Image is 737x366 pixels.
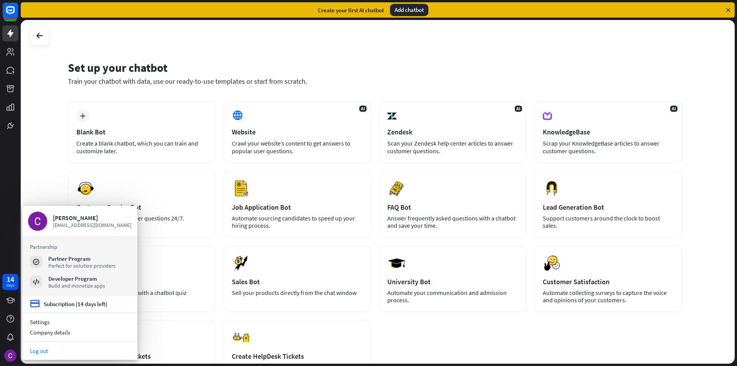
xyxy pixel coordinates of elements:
[543,289,674,304] div: Automate collecting surveys to capture the voice and opinions of your customers.
[22,317,137,327] a: Settings
[318,7,384,14] div: Create your first AI chatbot
[28,212,132,231] a: [PERSON_NAME] [EMAIL_ADDRESS][DOMAIN_NAME]
[30,255,130,269] a: Partner Program Perfect for solution providers
[53,214,132,222] div: [PERSON_NAME]
[543,215,674,229] div: Support customers around the clock to boost sales.
[387,215,518,229] div: Answer frequently asked questions with a chatbot and save your time.
[30,275,130,289] a: Developer Program Build and monetize apps
[7,283,14,288] div: days
[76,128,207,136] div: Blank Bot
[22,346,137,356] a: Log out
[48,262,116,269] div: Perfect for solution providers
[543,277,674,286] div: Customer Satisfaction
[68,60,682,75] div: Set up your chatbot
[515,106,522,112] span: AI
[30,299,40,309] i: credit_card
[68,77,682,86] div: Train your chatbot with data, use our ready-to-use templates or start from scratch.
[76,139,207,155] div: Create a blank chatbot, which you can train and customize later.
[22,327,137,338] div: Company details
[76,203,207,212] div: Customer Service Bot
[543,203,674,212] div: Lead Generation Bot
[387,277,518,286] div: University Bot
[80,113,86,119] i: plus
[30,299,107,309] a: credit_card Subscription (14 days left)
[387,289,518,304] div: Automate your communication and admission process.
[543,139,674,155] div: Scrap your KnowledgeBase articles to answer customer questions.
[48,275,105,282] div: Developer Program
[387,128,518,136] div: Zendesk
[232,203,363,212] div: Job Application Bot
[30,243,130,250] h3: Partnership
[53,222,132,229] span: [EMAIL_ADDRESS][DOMAIN_NAME]
[76,215,207,222] div: Answer popular customer questions 24/7.
[2,274,18,290] a: 14 days
[232,289,363,296] div: Sell your products directly from the chat window
[387,139,518,155] div: Scan your Zendesk help center articles to answer customer questions.
[232,128,363,136] div: Website
[76,277,207,286] div: Online Quiz Bot
[232,215,363,229] div: Automate sourcing candidates to speed up your hiring process.
[390,4,428,16] div: Add chatbot
[359,106,367,112] span: AI
[76,352,207,361] div: Create Freshdesk Tickets
[232,139,363,155] div: Crawl your website’s content to get answers to popular user questions.
[387,203,518,212] div: FAQ Bot
[6,3,29,26] button: Open LiveChat chat widget
[7,276,14,283] div: 14
[48,282,105,289] div: Build and monetize apps
[543,128,674,136] div: KnowledgeBase
[232,277,363,286] div: Sales Bot
[76,289,207,304] div: Engage your customers with a chatbot quiz tailored to your needs.
[232,352,363,361] div: Create HelpDesk Tickets
[48,255,116,262] div: Partner Program
[670,106,678,112] span: AI
[44,300,107,308] div: Subscription (14 days left)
